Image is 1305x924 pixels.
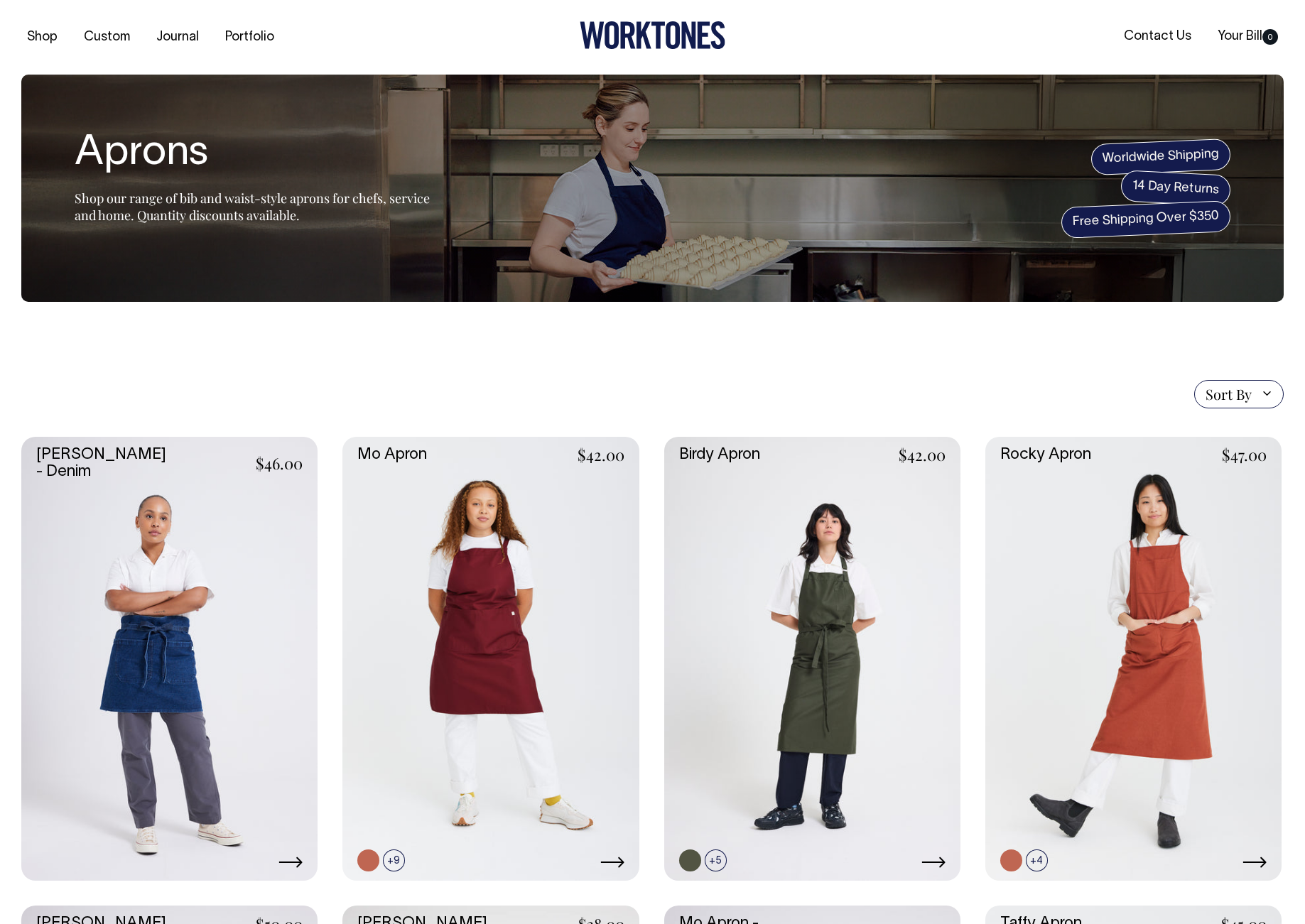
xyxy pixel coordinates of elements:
a: Journal [151,26,205,49]
span: +9 [383,849,405,871]
a: Contact Us [1118,25,1197,48]
span: Free Shipping Over $350 [1061,200,1231,239]
span: 14 Day Returns [1120,170,1231,207]
a: Portfolio [220,26,280,49]
span: +4 [1026,849,1048,871]
span: +5 [705,849,727,871]
a: Shop [21,26,63,49]
span: Worldwide Shipping [1090,138,1231,175]
span: Shop our range of bib and waist-style aprons for chefs, service and home. Quantity discounts avai... [75,190,430,224]
h1: Aprons [75,131,430,177]
a: Custom [78,26,136,49]
a: Your Bill0 [1212,25,1284,48]
span: 0 [1262,29,1278,45]
span: Sort By [1206,386,1252,403]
